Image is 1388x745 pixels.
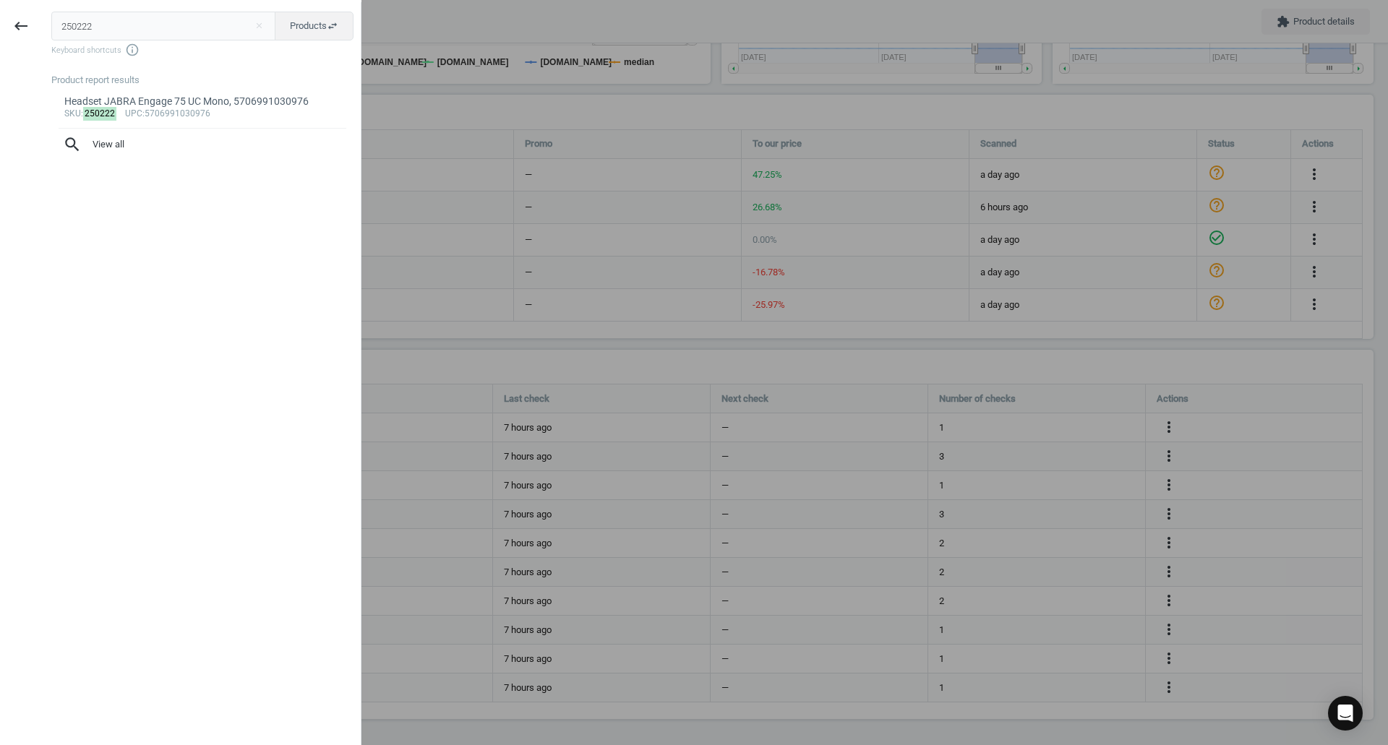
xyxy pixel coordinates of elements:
[125,43,140,57] i: info_outline
[51,129,354,160] button: searchView all
[248,20,270,33] button: Close
[327,20,338,32] i: swap_horiz
[275,12,354,40] button: Productsswap_horiz
[51,12,276,40] input: Enter the SKU or product name
[63,135,82,154] i: search
[1328,696,1363,731] div: Open Intercom Messenger
[83,107,117,121] mark: 250222
[63,135,342,154] span: View all
[64,95,341,108] div: Headset JABRA Engage 75 UC Mono, 5706991030976
[290,20,338,33] span: Products
[64,108,341,120] div: : :5706991030976
[125,108,142,119] span: upc
[51,74,361,87] div: Product report results
[64,108,81,119] span: sku
[4,9,38,43] button: keyboard_backspace
[51,43,354,57] span: Keyboard shortcuts
[12,17,30,35] i: keyboard_backspace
